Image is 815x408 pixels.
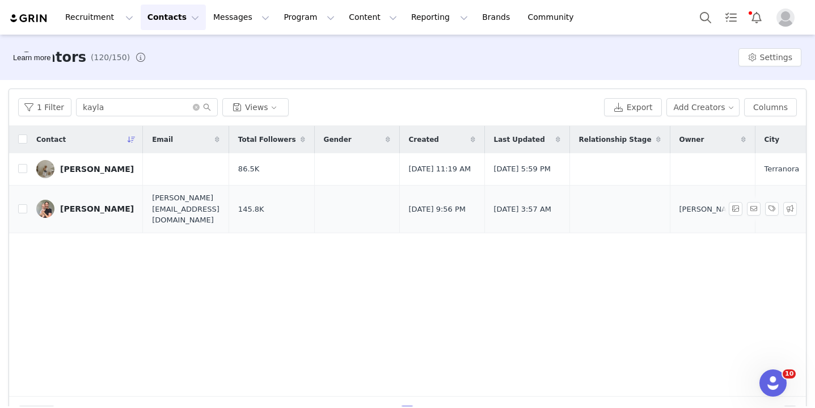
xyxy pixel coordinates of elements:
[9,13,49,24] img: grin logo
[222,98,289,116] button: Views
[58,5,140,30] button: Recruitment
[324,134,352,145] span: Gender
[11,52,53,64] div: Tooltip anchor
[693,5,718,30] button: Search
[36,200,54,218] img: 8cf1e838-0f9e-414f-803a-c12ed399bff2--s.jpg
[770,9,806,27] button: Profile
[36,160,54,178] img: c7501fbb-913d-4aae-b231-2a83ee36d788.jpg
[203,103,211,111] i: icon: search
[60,204,134,213] div: [PERSON_NAME]
[60,165,134,174] div: [PERSON_NAME]
[475,5,520,30] a: Brands
[409,204,466,215] span: [DATE] 9:56 PM
[91,52,130,64] span: (120/150)
[238,204,264,215] span: 145.8K
[776,9,795,27] img: placeholder-profile.jpg
[719,5,744,30] a: Tasks
[494,204,552,215] span: [DATE] 3:57 AM
[666,98,740,116] button: Add Creators
[747,202,765,216] span: Send Email
[738,48,801,66] button: Settings
[409,163,471,175] span: [DATE] 11:19 AM
[521,5,586,30] a: Community
[238,134,296,145] span: Total Followers
[76,98,218,116] input: Search...
[206,5,276,30] button: Messages
[20,47,86,68] h3: Creators
[579,134,652,145] span: Relationship Stage
[744,98,797,116] button: Columns
[36,160,134,178] a: [PERSON_NAME]
[604,98,662,116] button: Export
[152,134,173,145] span: Email
[277,5,341,30] button: Program
[36,134,66,145] span: Contact
[744,5,769,30] button: Notifications
[404,5,475,30] button: Reporting
[141,5,206,30] button: Contacts
[494,163,551,175] span: [DATE] 5:59 PM
[494,134,545,145] span: Last Updated
[679,134,704,145] span: Owner
[238,163,259,175] span: 86.5K
[679,204,741,215] span: [PERSON_NAME]
[759,369,787,397] iframe: Intercom live chat
[342,5,404,30] button: Content
[765,134,779,145] span: City
[409,134,439,145] span: Created
[36,200,134,218] a: [PERSON_NAME]
[18,98,71,116] button: 1 Filter
[193,104,200,111] i: icon: close-circle
[152,192,219,226] span: [PERSON_NAME][EMAIL_ADDRESS][DOMAIN_NAME]
[783,369,796,378] span: 10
